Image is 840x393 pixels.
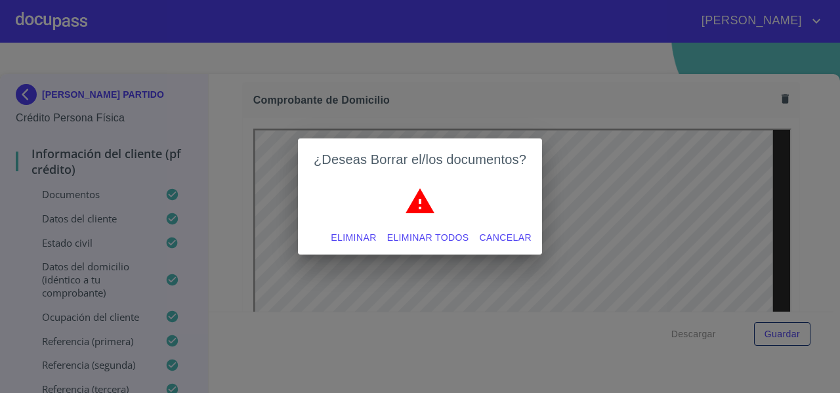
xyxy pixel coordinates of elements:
button: Eliminar todos [382,226,474,250]
button: Eliminar [325,226,381,250]
span: Eliminar todos [387,230,469,246]
h2: ¿Deseas Borrar el/los documentos? [314,149,526,170]
span: Eliminar [331,230,376,246]
span: Cancelar [480,230,532,246]
button: Cancelar [474,226,537,250]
